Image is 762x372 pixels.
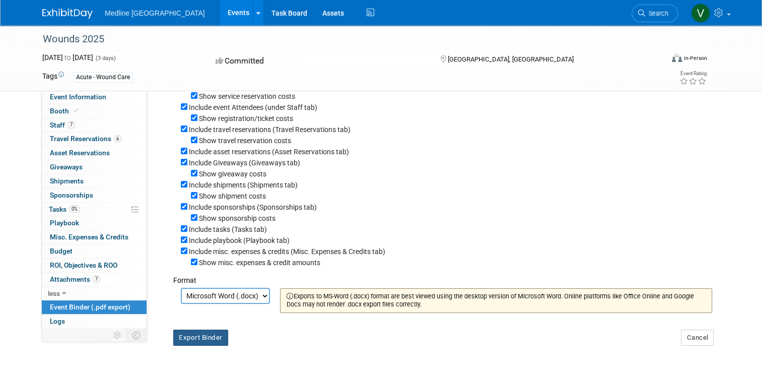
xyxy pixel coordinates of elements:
[69,205,80,213] span: 0%
[42,203,147,216] a: Tasks0%
[49,205,80,213] span: Tasks
[173,268,712,285] div: Format
[189,148,349,156] label: Include asset reservations (Asset Reservations tab)
[50,163,83,171] span: Giveaways
[199,214,275,222] label: Show sponsorship costs
[42,9,93,19] img: ExhibitDay
[74,108,79,113] i: Booth reservation complete
[63,53,73,61] span: to
[645,10,668,17] span: Search
[42,174,147,188] a: Shipments
[213,52,424,70] div: Committed
[189,126,351,134] label: Include travel reservations (Travel Reservations tab)
[109,329,126,342] td: Personalize Event Tab Strip
[679,71,707,76] div: Event Rating
[189,247,385,256] label: Include misc. expenses & credits (Misc. Expenses & Credits tab)
[199,259,320,267] label: Show misc. expenses & credit amounts
[50,303,130,311] span: Event Binder (.pdf export)
[50,317,65,325] span: Logs
[50,107,81,115] span: Booth
[199,170,266,178] label: Show giveaway costs
[199,137,291,145] label: Show travel reservation costs
[448,55,574,63] span: [GEOGRAPHIC_DATA], [GEOGRAPHIC_DATA]
[42,90,147,104] a: Event Information
[42,300,147,314] a: Event Binder (.pdf export)
[42,146,147,160] a: Asset Reservations
[50,135,121,143] span: Travel Reservations
[189,236,290,244] label: Include playbook (Playbook tab)
[42,104,147,118] a: Booth
[42,216,147,230] a: Playbook
[105,9,205,17] span: Medline [GEOGRAPHIC_DATA]
[691,4,710,23] img: Vahid Mohammadi
[199,92,295,100] label: Show service reservation costs
[42,71,64,83] td: Tags
[672,54,682,62] img: Format-Inperson.png
[199,192,266,200] label: Show shipment costs
[50,261,117,269] span: ROI, Objectives & ROO
[114,135,121,143] span: 6
[42,118,147,132] a: Staff7
[42,132,147,146] a: Travel Reservations6
[50,149,110,157] span: Asset Reservations
[42,287,147,300] a: less
[189,159,300,167] label: Include Giveaways (Giveaways tab)
[126,329,147,342] td: Toggle Event Tabs
[42,53,93,61] span: [DATE] [DATE]
[95,55,116,61] span: (3 days)
[609,52,707,68] div: Event Format
[683,54,707,62] div: In-Person
[73,72,133,83] div: Acute - Wound Care
[42,160,147,174] a: Giveaways
[681,330,714,346] button: Cancel
[50,247,73,255] span: Budget
[48,289,60,297] span: less
[50,219,79,227] span: Playbook
[50,275,100,283] span: Attachments
[42,315,147,328] a: Logs
[50,191,93,199] span: Sponsorships
[93,275,100,283] span: 7
[42,244,147,258] a: Budget
[50,121,75,129] span: Staff
[50,177,84,185] span: Shipments
[189,225,267,233] label: Include tasks (Tasks tab)
[199,114,293,122] label: Show registration/ticket costs
[173,330,228,346] button: Export Binder
[42,230,147,244] a: Misc. Expenses & Credits
[632,5,678,22] a: Search
[39,30,651,48] div: Wounds 2025
[189,181,298,189] label: Include shipments (Shipments tab)
[42,273,147,286] a: Attachments7
[42,259,147,272] a: ROI, Objectives & ROO
[189,203,317,211] label: Include sponsorships (Sponsorships tab)
[50,233,128,241] span: Misc. Expenses & Credits
[50,93,106,101] span: Event Information
[280,288,712,313] div: Exports to MS-Word (.docx) format are best viewed using the desktop version of Microsoft Word. On...
[42,189,147,202] a: Sponsorships
[67,121,75,129] span: 7
[189,103,317,111] label: Include event Attendees (under Staff tab)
